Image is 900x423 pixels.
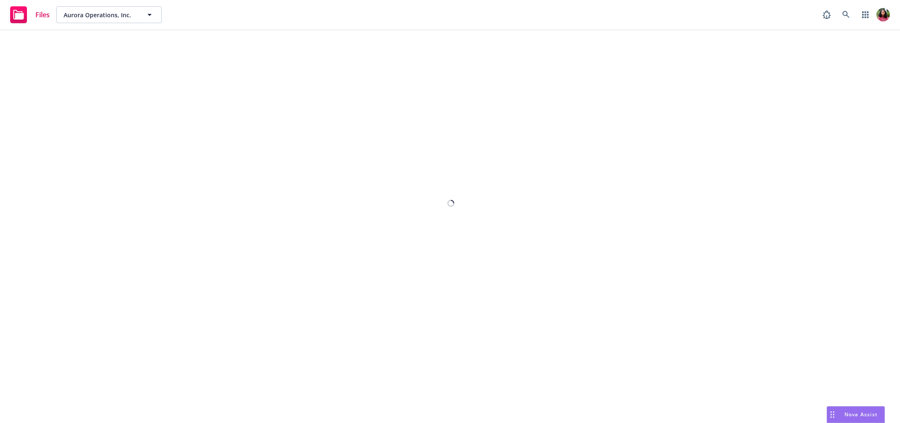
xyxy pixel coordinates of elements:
span: Nova Assist [844,411,878,418]
a: Report a Bug [818,6,835,23]
span: Files [35,11,50,18]
div: Drag to move [827,407,838,423]
a: Files [7,3,53,27]
span: Aurora Operations, Inc. [64,11,137,19]
a: Switch app [857,6,874,23]
button: Nova Assist [827,406,885,423]
a: Search [838,6,854,23]
img: photo [876,8,890,21]
button: Aurora Operations, Inc. [56,6,162,23]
